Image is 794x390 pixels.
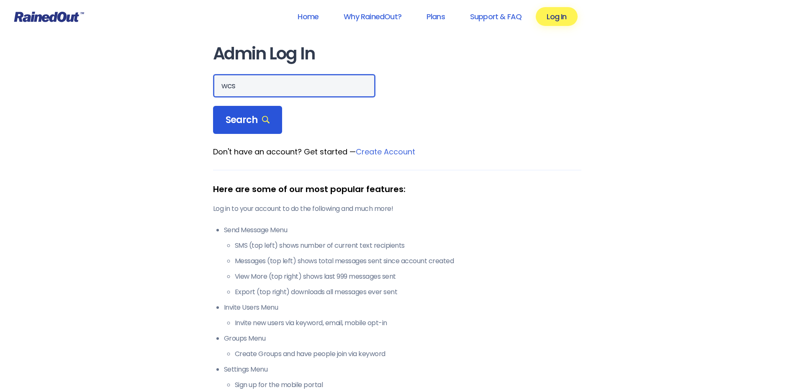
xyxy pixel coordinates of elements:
a: Why RainedOut? [333,7,412,26]
li: Sign up for the mobile portal [235,380,581,390]
span: Search [226,114,270,126]
div: Search [213,106,283,134]
a: Home [287,7,329,26]
li: Groups Menu [224,334,581,359]
a: Plans [416,7,456,26]
h1: Admin Log In [213,44,581,63]
div: Here are some of our most popular features: [213,183,581,195]
li: Invite Users Menu [224,303,581,328]
li: Export (top right) downloads all messages ever sent [235,287,581,297]
a: Support & FAQ [459,7,532,26]
input: Search Orgs… [213,74,375,97]
a: Log In [536,7,577,26]
li: View More (top right) shows last 999 messages sent [235,272,581,282]
li: Create Groups and have people join via keyword [235,349,581,359]
p: Log in to your account to do the following and much more! [213,204,581,214]
li: Messages (top left) shows total messages sent since account created [235,256,581,266]
li: SMS (top left) shows number of current text recipients [235,241,581,251]
a: Create Account [356,146,415,157]
li: Invite new users via keyword, email, mobile opt-in [235,318,581,328]
li: Send Message Menu [224,225,581,297]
